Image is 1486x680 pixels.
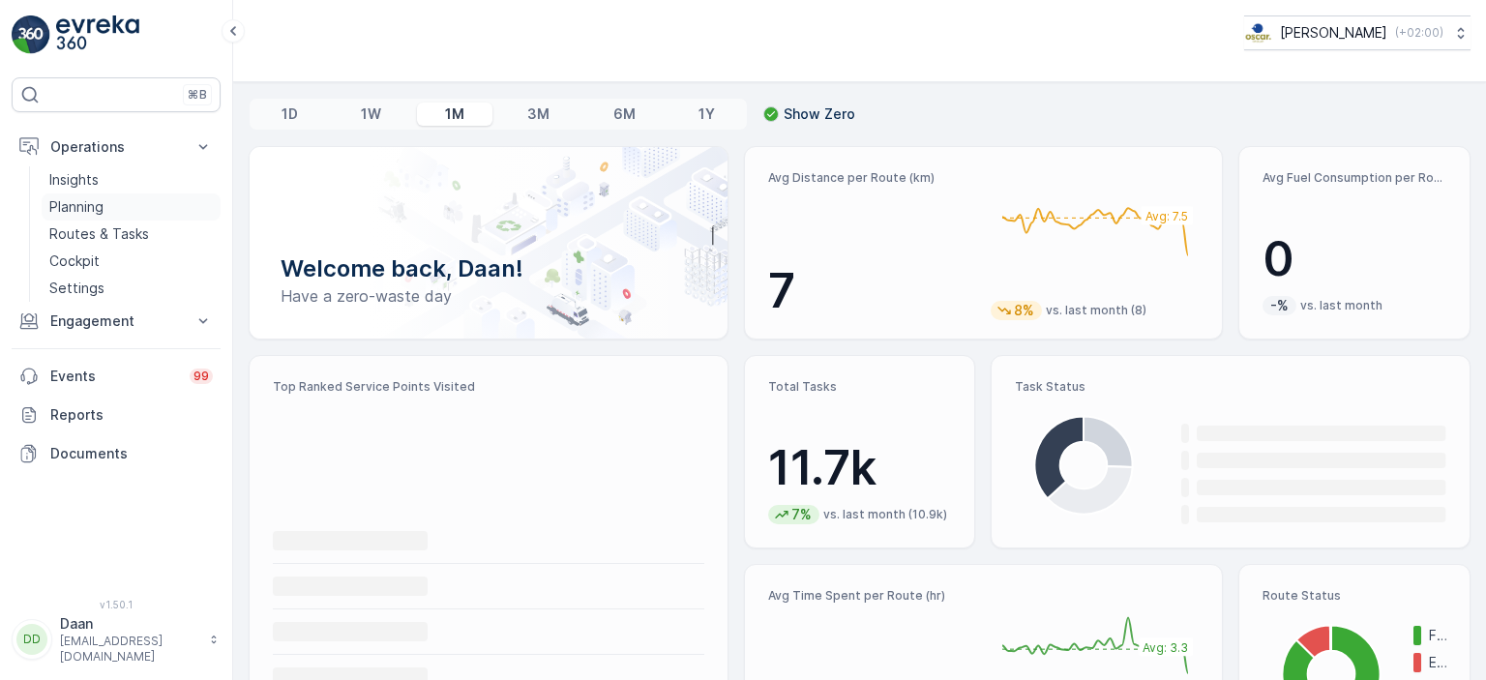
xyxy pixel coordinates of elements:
a: Insights [42,166,221,193]
button: Operations [12,128,221,166]
p: Avg Fuel Consumption per Route (lt) [1263,170,1446,186]
span: v 1.50.1 [12,599,221,610]
p: vs. last month [1300,298,1382,313]
p: Welcome back, Daan! [281,253,697,284]
p: Have a zero-waste day [281,284,697,308]
p: Planning [49,197,104,217]
p: 1Y [698,104,715,124]
p: Expired [1429,653,1446,672]
p: Total Tasks [768,379,952,395]
p: 7% [789,505,814,524]
p: Avg Distance per Route (km) [768,170,976,186]
p: [EMAIL_ADDRESS][DOMAIN_NAME] [60,634,199,665]
p: Cockpit [49,251,100,271]
p: Settings [49,279,104,298]
p: 7 [768,262,976,320]
p: 3M [527,104,550,124]
p: Top Ranked Service Points Visited [273,379,704,395]
p: Route Status [1263,588,1446,604]
p: -% [1268,296,1291,315]
p: [PERSON_NAME] [1280,23,1387,43]
p: ⌘B [188,87,207,103]
p: Events [50,367,178,386]
p: Avg Time Spent per Route (hr) [768,588,976,604]
p: 99 [193,369,209,384]
p: Routes & Tasks [49,224,149,244]
img: logo [12,15,50,54]
a: Events99 [12,357,221,396]
p: Operations [50,137,182,157]
p: Task Status [1015,379,1446,395]
img: logo_light-DOdMpM7g.png [56,15,139,54]
p: Show Zero [784,104,855,124]
p: Reports [50,405,213,425]
a: Planning [42,193,221,221]
p: 0 [1263,230,1446,288]
button: Engagement [12,302,221,340]
p: vs. last month (10.9k) [823,507,947,522]
div: DD [16,624,47,655]
p: 1W [361,104,381,124]
p: vs. last month (8) [1046,303,1146,318]
p: 1D [282,104,298,124]
p: Documents [50,444,213,463]
a: Settings [42,275,221,302]
button: [PERSON_NAME](+02:00) [1244,15,1471,50]
button: DDDaan[EMAIL_ADDRESS][DOMAIN_NAME] [12,614,221,665]
img: basis-logo_rgb2x.png [1244,22,1272,44]
a: Documents [12,434,221,473]
p: Daan [60,614,199,634]
p: Insights [49,170,99,190]
p: ( +02:00 ) [1395,25,1443,41]
p: 1M [445,104,464,124]
p: Finished [1429,626,1446,645]
p: 6M [613,104,636,124]
a: Cockpit [42,248,221,275]
p: Engagement [50,311,182,331]
a: Routes & Tasks [42,221,221,248]
p: 8% [1012,301,1036,320]
a: Reports [12,396,221,434]
p: 11.7k [768,439,952,497]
